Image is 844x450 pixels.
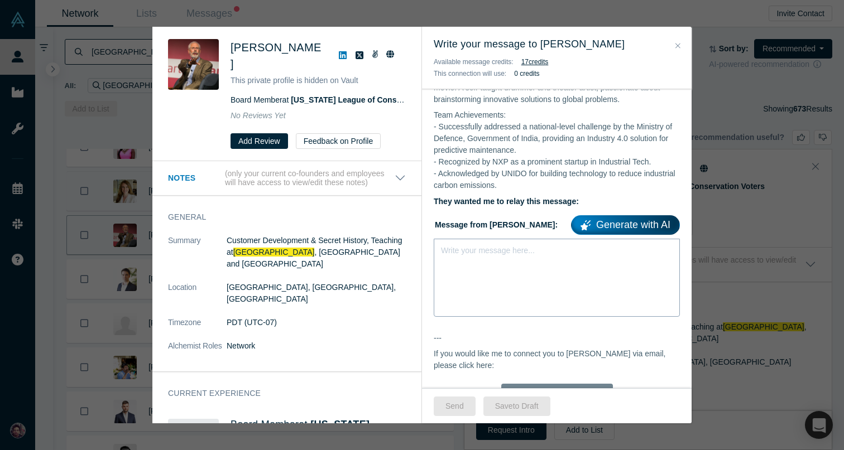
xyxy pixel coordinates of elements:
div: rdw-wrapper [434,239,680,317]
button: Close [672,40,684,52]
a: [US_STATE] League of Conservation Voters [291,95,453,104]
p: (only your current co-founders and employees will have access to view/edit these notes) [225,169,395,188]
b: They wanted me to relay this message: [434,197,579,206]
dd: PDT (UTC-07) [227,317,406,328]
b: 0 credits [514,70,539,78]
a: Generate with AI [571,215,680,235]
div: rdw-editor [442,243,673,254]
span: [PERSON_NAME] [231,41,322,70]
h3: Current Experience [168,388,390,399]
h3: General [168,211,390,223]
span: This connection will use: [434,70,506,78]
button: Add Review [231,133,288,149]
dd: [GEOGRAPHIC_DATA], [GEOGRAPHIC_DATA], [GEOGRAPHIC_DATA] [227,282,406,305]
span: [GEOGRAPHIC_DATA] [233,248,315,257]
button: Send [434,396,476,416]
h3: Notes [168,172,223,184]
button: Notes (only your current co-founders and employees will have access to view/edit these notes) [168,169,406,188]
dd: Network [227,340,406,352]
h4: Board Member at [231,419,406,443]
span: No Reviews Yet [231,111,286,120]
label: Message from [PERSON_NAME]: [434,211,680,235]
dt: Location [168,282,227,317]
p: This private profile is hidden on Vault [231,75,406,86]
span: Available message credits: [434,58,514,66]
p: Team Achievements: - Successfully addressed a national-level challenge by the Ministry of Defence... [434,109,680,191]
span: Board Member at [231,95,453,104]
button: Saveto Draft [483,396,550,416]
dt: Summary [168,235,227,282]
button: 17credits [521,56,549,67]
button: Feedback on Profile [296,133,381,149]
h3: Write your message to [PERSON_NAME] [434,37,680,52]
dt: Timezone [168,317,227,340]
dt: Alchemist Roles [168,340,227,364]
img: Steve Blank's Profile Image [168,39,219,90]
p: Customer Development & Secret History, Teaching at , [GEOGRAPHIC_DATA] and [GEOGRAPHIC_DATA] [227,235,406,270]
